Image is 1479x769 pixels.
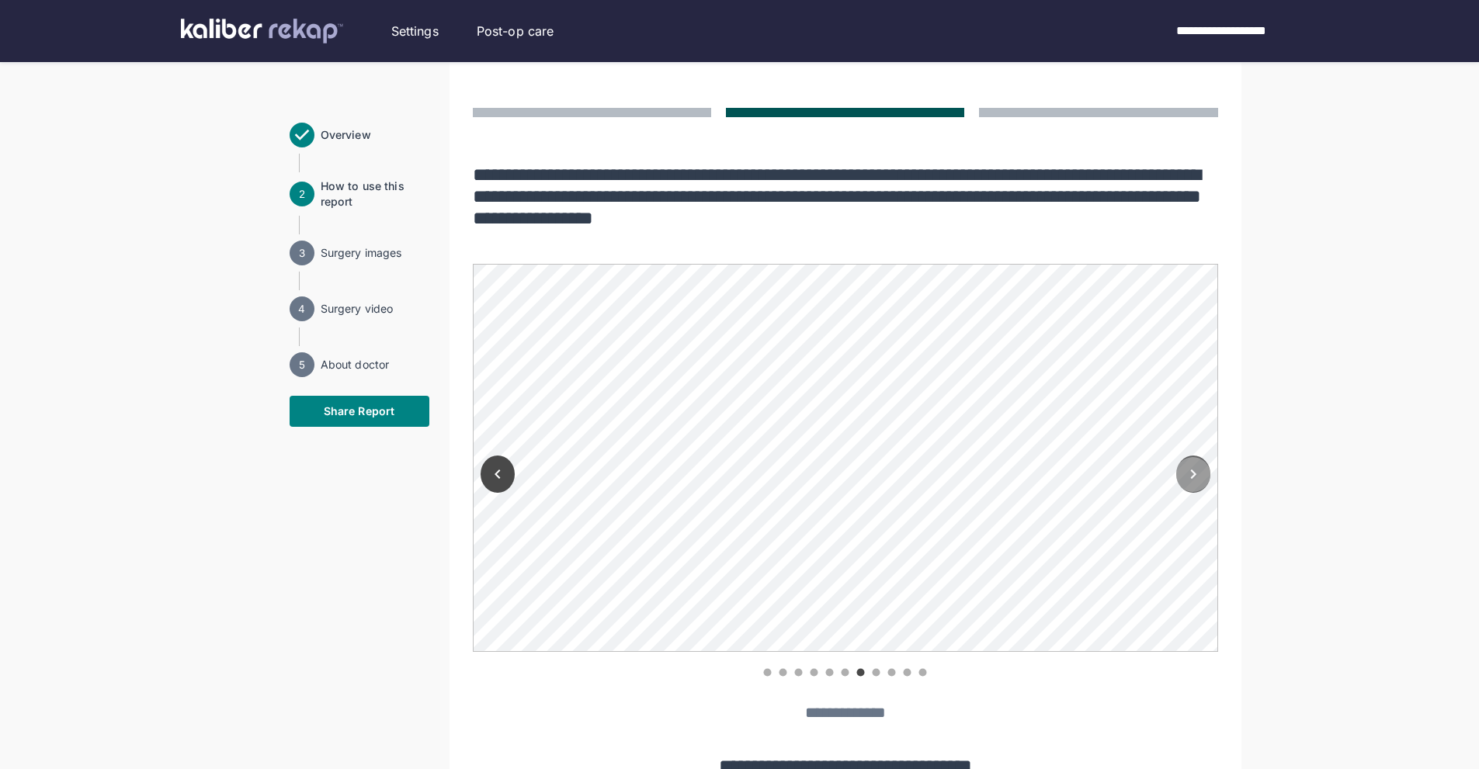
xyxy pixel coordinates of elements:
a: Settings [391,22,439,40]
text: 5 [298,359,304,371]
text: 2 [298,188,304,200]
button: Next [1176,456,1210,493]
span: Share Report [324,404,394,419]
a: Post-op care [477,22,554,40]
text: 3 [298,247,304,259]
div: How to use this report [321,178,429,210]
button: Previous [481,456,515,493]
span: About doctor [321,357,429,372]
span: Surgery video [321,301,429,317]
button: Share Report [290,396,429,427]
text: 4 [298,303,305,315]
div: Surgery images [321,245,429,261]
span: Overview [321,127,429,143]
img: kaliber labs logo [181,19,343,43]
